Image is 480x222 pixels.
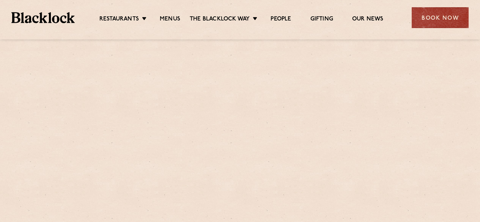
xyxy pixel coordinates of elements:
a: People [271,16,291,24]
a: The Blacklock Way [190,16,250,24]
a: Gifting [310,16,333,24]
a: Menus [160,16,180,24]
img: BL_Textured_Logo-footer-cropped.svg [11,12,75,23]
a: Our News [352,16,384,24]
div: Book Now [412,7,469,28]
a: Restaurants [99,16,139,24]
